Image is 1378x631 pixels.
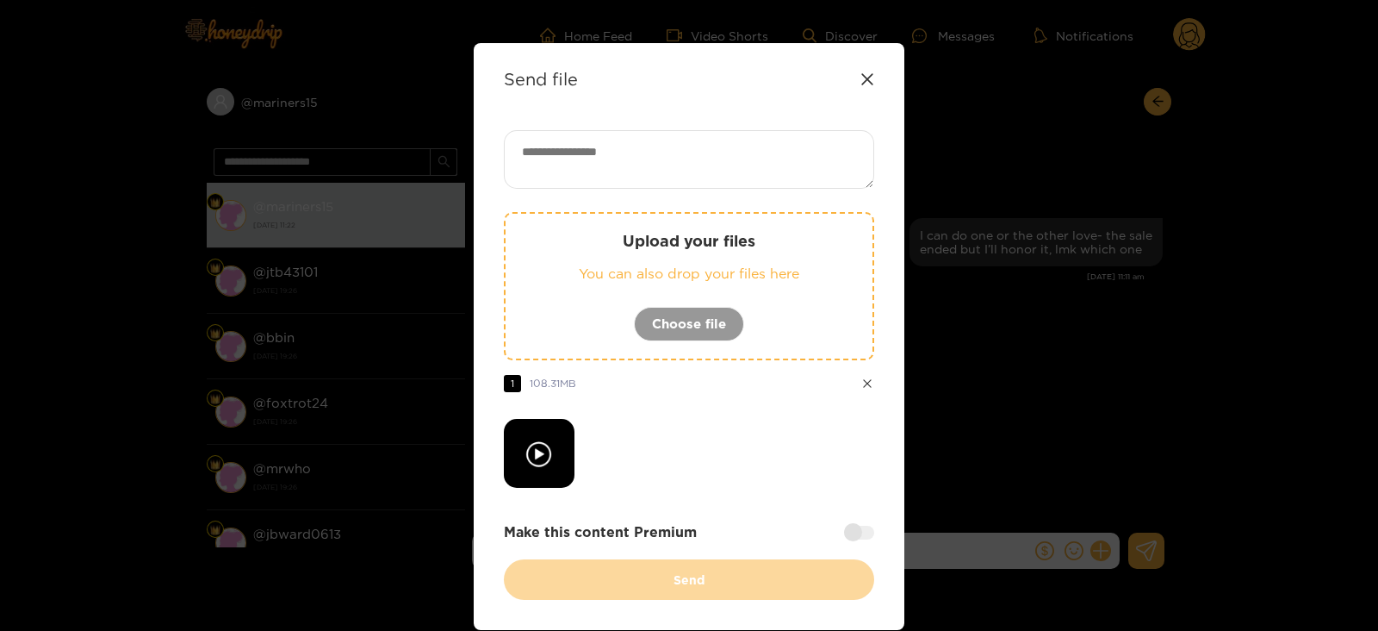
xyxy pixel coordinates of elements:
[504,375,521,392] span: 1
[504,522,697,542] strong: Make this content Premium
[504,559,874,600] button: Send
[530,378,576,389] span: 108.31 MB
[540,231,838,251] p: Upload your files
[540,264,838,284] p: You can also drop your files here
[504,69,578,89] strong: Send file
[634,307,744,341] button: Choose file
